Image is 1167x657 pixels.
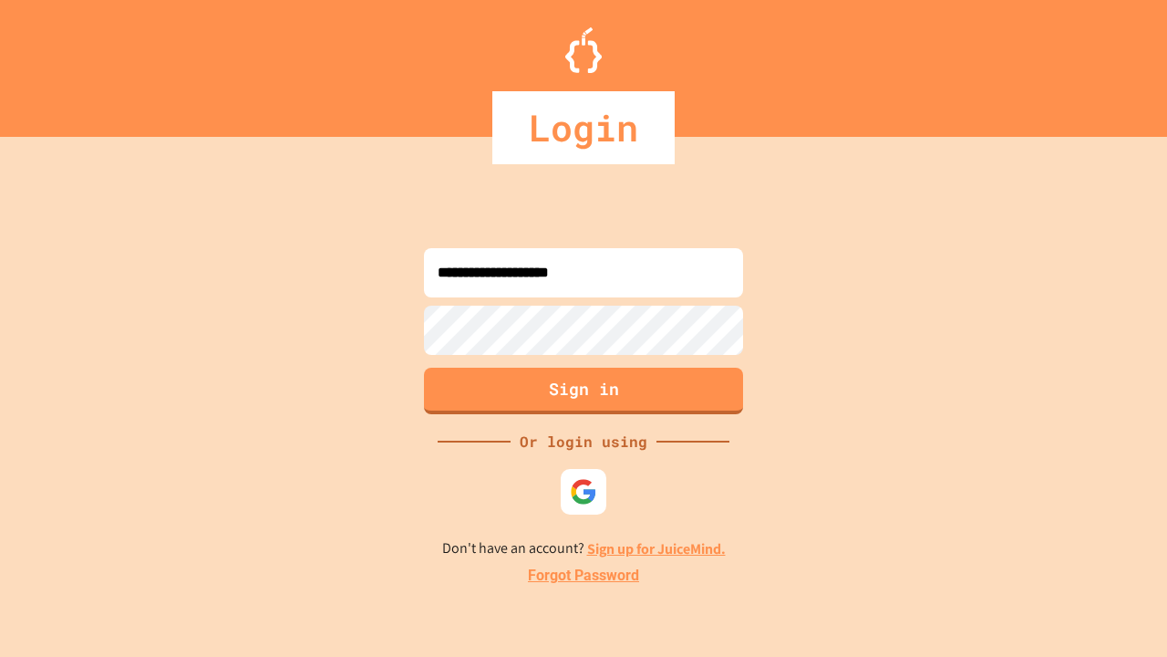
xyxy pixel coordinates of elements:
img: Logo.svg [565,27,602,73]
button: Sign in [424,368,743,414]
img: google-icon.svg [570,478,597,506]
a: Sign up for JuiceMind. [587,539,726,558]
a: Forgot Password [528,565,639,587]
p: Don't have an account? [442,537,726,560]
iframe: chat widget [1090,584,1149,639]
iframe: chat widget [1016,505,1149,582]
div: Login [492,91,675,164]
div: Or login using [511,431,656,453]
